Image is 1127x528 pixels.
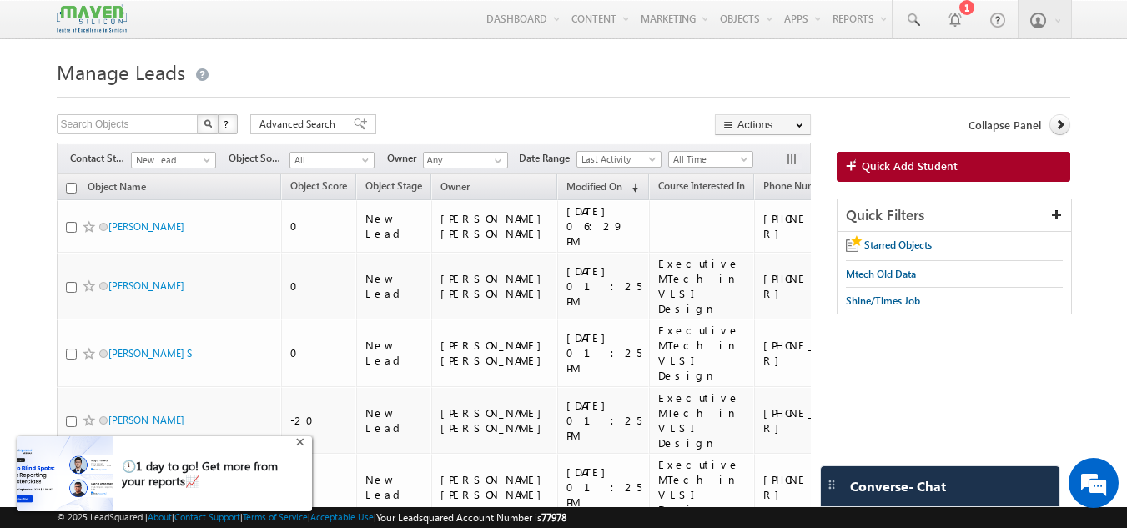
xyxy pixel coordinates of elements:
[282,177,355,199] a: Object Score
[290,153,370,168] span: All
[440,211,550,241] div: [PERSON_NAME] [PERSON_NAME]
[274,8,314,48] div: Minimize live chat window
[365,338,424,368] div: New Lead
[440,271,550,301] div: [PERSON_NAME] [PERSON_NAME]
[28,88,70,109] img: d_60004797649_company_0_60004797649
[838,199,1072,232] div: Quick Filters
[310,511,374,522] a: Acceptable Use
[763,211,872,241] div: [PHONE_NUMBER]
[131,152,216,168] a: New Lead
[566,204,641,249] div: [DATE] 06:29 PM
[668,151,753,168] a: All Time
[658,179,745,192] span: Course Interested In
[669,152,748,167] span: All Time
[576,151,662,168] a: Last Activity
[17,436,113,511] img: pictures
[290,219,349,234] div: 0
[846,294,920,307] span: Shine/Times Job
[365,271,424,301] div: New Lead
[558,177,647,199] a: Modified On (sorted descending)
[658,256,747,316] div: Executive MTech in VLSI Design
[365,472,424,502] div: New Lead
[837,152,1071,182] a: Quick Add Student
[658,457,747,517] div: Executive MTech in VLSI Design
[440,338,550,368] div: [PERSON_NAME] [PERSON_NAME]
[229,151,289,166] span: Object Source
[519,151,576,166] span: Date Range
[87,88,280,109] div: Chat with us now
[566,398,641,443] div: [DATE] 01:25 PM
[658,323,747,383] div: Executive MTech in VLSI Design
[650,177,753,199] a: Course Interested In
[218,114,238,134] button: ?
[79,178,154,199] a: Object Name
[440,405,550,435] div: [PERSON_NAME] [PERSON_NAME]
[566,180,622,193] span: Modified On
[440,180,470,193] span: Owner
[850,479,946,494] span: Converse - Chat
[365,405,424,435] div: New Lead
[108,414,184,426] a: [PERSON_NAME]
[864,239,932,251] span: Starred Objects
[846,268,916,280] span: Mtech Old Data
[148,511,172,522] a: About
[70,151,131,166] span: Contact Stage
[376,511,566,524] span: Your Leadsquared Account Number is
[423,152,508,168] input: Type to Search
[132,153,211,168] span: New Lead
[440,472,550,502] div: [PERSON_NAME] [PERSON_NAME]
[224,117,231,131] span: ?
[204,119,212,128] img: Search
[57,4,127,33] img: Custom Logo
[174,511,240,522] a: Contact Support
[292,430,312,450] div: +
[763,338,872,368] div: [PHONE_NUMBER]
[566,465,641,510] div: [DATE] 01:25 PM
[108,347,192,360] a: [PERSON_NAME] S
[290,480,349,495] div: 0
[387,151,423,166] span: Owner
[365,179,422,192] span: Object Stage
[755,177,839,199] a: Phone Number
[577,152,657,167] span: Last Activity
[763,472,872,502] div: [PHONE_NUMBER]
[862,158,958,173] span: Quick Add Student
[566,330,641,375] div: [DATE] 01:25 PM
[290,413,349,428] div: -20
[658,390,747,450] div: Executive MTech in VLSI Design
[57,58,185,85] span: Manage Leads
[290,279,349,294] div: 0
[715,114,811,135] button: Actions
[566,264,641,309] div: [DATE] 01:25 PM
[243,511,308,522] a: Terms of Service
[486,153,506,169] a: Show All Items
[108,279,184,292] a: [PERSON_NAME]
[969,118,1041,133] span: Collapse Panel
[57,510,566,525] span: © 2025 LeadSquared | | | | |
[227,410,303,432] em: Start Chat
[365,211,424,241] div: New Lead
[763,405,872,435] div: [PHONE_NUMBER]
[763,179,831,192] span: Phone Number
[541,511,566,524] span: 77978
[22,154,304,395] textarea: Type your message and hit 'Enter'
[625,181,638,194] span: (sorted descending)
[825,478,838,491] img: carter-drag
[66,183,77,194] input: Check all records
[108,220,184,233] a: [PERSON_NAME]
[290,345,349,360] div: 0
[290,179,347,192] span: Object Score
[763,271,872,301] div: [PHONE_NUMBER]
[122,459,294,489] div: 🕛1 day to go! Get more from your reports📈
[357,177,430,199] a: Object Stage
[259,117,340,132] span: Advanced Search
[289,152,375,168] a: All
